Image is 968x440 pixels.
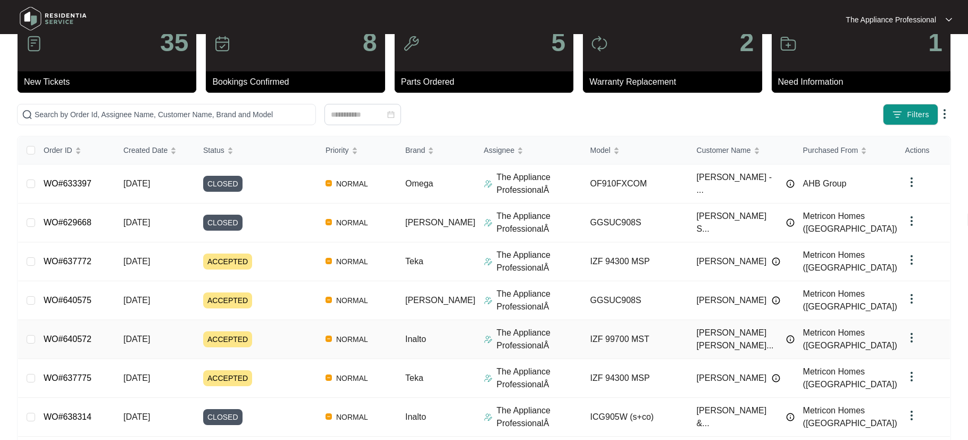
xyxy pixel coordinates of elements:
[123,335,150,344] span: [DATE]
[778,76,950,88] p: Need Information
[803,250,897,272] span: Metricon Homes ([GEOGRAPHIC_DATA])
[697,210,781,235] span: [PERSON_NAME] S...
[44,373,91,382] a: WO#637775
[403,35,420,52] img: icon
[772,257,780,266] img: Info icon
[697,171,781,197] span: [PERSON_NAME] - ...
[582,398,688,437] td: ICG905W (s+co)
[697,327,781,352] span: [PERSON_NAME] [PERSON_NAME]...
[740,30,754,55] p: 2
[203,409,243,425] span: CLOSED
[786,335,795,344] img: Info icon
[582,242,688,281] td: IZF 94300 MSP
[160,30,188,55] p: 35
[203,331,252,347] span: ACCEPTED
[326,144,349,156] span: Priority
[905,254,918,266] img: dropdown arrow
[697,294,767,307] span: [PERSON_NAME]
[928,30,942,55] p: 1
[786,218,795,227] img: Info icon
[497,288,582,313] p: The Appliance ProfessionalÂ
[803,406,897,428] span: Metricon Homes ([GEOGRAPHIC_DATA])
[803,144,858,156] span: Purchased From
[905,331,918,344] img: dropdown arrow
[803,179,847,188] span: AHB Group
[397,136,475,165] th: Brand
[405,412,426,421] span: Inalto
[497,327,582,352] p: The Appliance ProfessionalÂ
[405,144,425,156] span: Brand
[905,176,918,189] img: dropdown arrow
[497,404,582,430] p: The Appliance ProfessionalÂ
[497,210,582,235] p: The Appliance ProfessionalÂ
[203,370,252,386] span: ACCEPTED
[803,367,897,389] span: Metricon Homes ([GEOGRAPHIC_DATA])
[405,179,433,188] span: Omega
[484,144,515,156] span: Assignee
[697,144,751,156] span: Customer Name
[591,35,608,52] img: icon
[589,76,762,88] p: Warranty Replacement
[405,373,423,382] span: Teka
[484,413,493,421] img: Assigner Icon
[551,30,565,55] p: 5
[405,257,423,266] span: Teka
[326,219,332,225] img: Vercel Logo
[582,320,688,359] td: IZF 99700 MST
[786,413,795,421] img: Info icon
[772,374,780,382] img: Info icon
[332,294,372,307] span: NORMAL
[317,136,397,165] th: Priority
[26,35,43,52] img: icon
[905,292,918,305] img: dropdown arrow
[590,144,611,156] span: Model
[203,176,243,192] span: CLOSED
[326,374,332,381] img: Vercel Logo
[332,216,372,229] span: NORMAL
[22,109,32,120] img: search-icon
[44,179,91,188] a: WO#633397
[203,254,252,270] span: ACCEPTED
[697,255,767,268] span: [PERSON_NAME]
[44,412,91,421] a: WO#638314
[332,177,372,190] span: NORMAL
[780,35,797,52] img: icon
[326,180,332,186] img: Vercel Logo
[332,255,372,268] span: NORMAL
[497,365,582,391] p: The Appliance ProfessionalÂ
[803,211,897,233] span: Metricon Homes ([GEOGRAPHIC_DATA])
[697,404,781,430] span: [PERSON_NAME] &...
[123,144,168,156] span: Created Date
[16,3,90,35] img: residentia service logo
[484,257,493,266] img: Assigner Icon
[405,335,426,344] span: Inalto
[484,335,493,344] img: Assigner Icon
[405,296,475,305] span: [PERSON_NAME]
[401,76,573,88] p: Parts Ordered
[44,218,91,227] a: WO#629668
[892,109,903,120] img: filter icon
[44,144,72,156] span: Order ID
[195,136,317,165] th: Status
[905,215,918,227] img: dropdown arrow
[214,35,231,52] img: icon
[123,218,150,227] span: [DATE]
[582,136,688,165] th: Model
[123,373,150,382] span: [DATE]
[326,336,332,342] img: Vercel Logo
[405,218,475,227] span: [PERSON_NAME]
[203,215,243,231] span: CLOSED
[688,136,795,165] th: Customer Name
[332,411,372,423] span: NORMAL
[35,109,311,120] input: Search by Order Id, Assignee Name, Customer Name, Brand and Model
[803,328,897,350] span: Metricon Homes ([GEOGRAPHIC_DATA])
[44,296,91,305] a: WO#640575
[123,412,150,421] span: [DATE]
[786,180,795,188] img: Info icon
[497,249,582,274] p: The Appliance ProfessionalÂ
[326,413,332,420] img: Vercel Logo
[363,30,377,55] p: 8
[582,165,688,203] td: OF910FXCOM
[212,76,385,88] p: Bookings Confirmed
[44,257,91,266] a: WO#637772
